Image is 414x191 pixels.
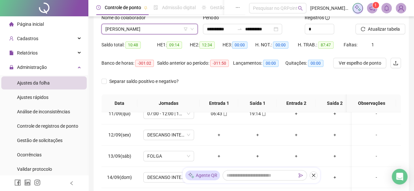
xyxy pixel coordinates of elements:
[17,109,70,114] span: Análise de inconsistências
[135,60,154,67] span: -301:02
[233,59,285,67] div: Lançamentos:
[17,138,63,143] span: Gestão de solicitações
[147,130,190,140] span: DESCANSO INTER-JORNADA
[202,5,206,10] span: sun
[157,59,233,67] div: Saldo anterior ao período:
[17,167,52,172] span: Validar protocolo
[223,41,255,49] div: HE 3:
[321,131,349,138] div: +
[282,152,310,160] div: +
[144,6,148,10] span: pushpin
[369,5,375,11] span: notification
[107,175,132,180] span: 14/09(dom)
[24,179,31,186] span: linkedin
[310,5,349,12] span: [PERSON_NAME] - AUTO POSTO NIVEA
[393,60,398,66] span: upload
[17,95,48,100] span: Ajustes rápidos
[277,94,315,112] th: Entrada 2
[311,173,316,178] span: close
[205,110,233,117] div: 06:43
[237,26,242,32] span: to
[109,111,131,116] span: 11/09(qui)
[184,27,188,31] span: filter
[190,27,194,31] span: down
[17,22,44,27] span: Página inicial
[9,36,14,41] span: user-add
[157,41,190,49] div: HE 1:
[9,22,14,26] span: home
[243,152,272,160] div: +
[232,41,247,49] span: 00:00
[384,5,389,11] span: bell
[338,59,381,67] span: Ver espelho de ponto
[325,15,330,20] span: info-circle
[298,41,344,49] div: H. TRAB.:
[372,2,379,8] sup: 1
[243,131,272,138] div: +
[185,170,220,180] div: Agente QR
[238,94,277,112] th: Saída 1
[17,36,38,41] span: Cadastros
[235,5,240,10] span: ellipsis
[17,123,78,129] span: Controle de registros de ponto
[17,80,50,86] span: Ajustes da folha
[357,110,396,117] div: -
[396,3,406,13] img: 9523
[147,151,190,161] span: FOLGA
[357,152,396,160] div: -
[392,169,407,184] div: Open Intercom Messenger
[347,94,396,112] th: Observações
[153,5,158,10] span: file-done
[374,3,377,8] span: 1
[333,58,386,68] button: Ver espelho de ponto
[108,153,131,159] span: 13/09(sáb)
[147,172,190,182] span: DESCANSO INTER-JORNADA
[237,26,242,32] span: swap-right
[108,132,131,137] span: 12/09(sex)
[321,110,349,117] div: +
[101,41,157,49] div: Saldo total:
[368,25,400,33] span: Atualizar tabela
[96,5,101,10] span: clock-circle
[315,94,354,112] th: Saída 2
[147,109,190,119] span: 07:00 - 12:00 | 13:00 - 19:00
[282,110,310,117] div: +
[167,41,182,49] span: 09:14
[321,174,349,181] div: +
[105,24,194,34] span: VANESSA REGINA DA SILVA PINHEIRO
[263,60,279,67] span: 00:00
[354,5,361,12] img: sparkle-icon.fc2bf0ac1784a2077858766a79e2daf3.svg
[210,60,229,67] span: -311:50
[9,51,14,55] span: file
[210,5,243,10] span: Gestão de férias
[107,78,181,85] span: Separar saldo positivo e negativo?
[101,14,150,21] label: Nome do colaborador
[69,181,74,185] span: left
[352,100,391,107] span: Observações
[17,152,42,157] span: Ocorrências
[199,41,215,49] span: 12:34
[188,172,194,179] img: sparkle-icon.fc2bf0ac1784a2077858766a79e2daf3.svg
[318,41,333,49] span: 87:47
[261,111,266,116] span: mobile
[357,174,396,181] div: -
[321,152,349,160] div: +
[9,65,14,70] span: lock
[162,5,196,10] span: Admissão digital
[34,179,41,186] span: instagram
[357,131,396,138] div: -
[101,59,157,67] div: Banco de horas:
[200,94,238,112] th: Entrada 1
[125,41,141,49] span: 10:48
[361,27,365,31] span: reload
[355,24,405,34] button: Atualizar tabela
[190,41,223,49] div: HE 2:
[137,94,200,112] th: Jornadas
[371,42,374,47] span: 1
[298,173,303,178] span: send
[14,179,21,186] span: facebook
[305,14,330,21] span: Registros
[17,50,38,56] span: Relatórios
[17,65,47,70] span: Administração
[105,5,141,10] span: Controle de ponto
